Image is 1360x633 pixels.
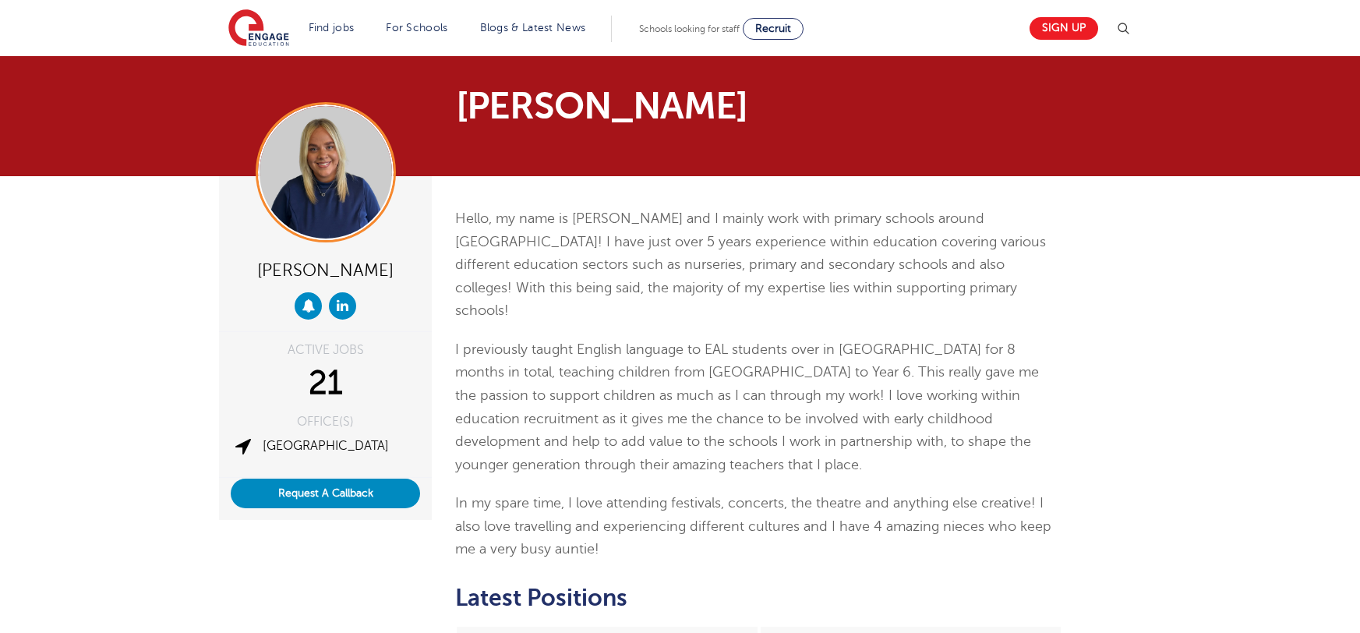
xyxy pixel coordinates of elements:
span: Recruit [755,23,791,34]
div: 21 [231,364,420,403]
a: Find jobs [309,22,355,34]
div: OFFICE(S) [231,416,420,428]
a: For Schools [386,22,447,34]
a: Recruit [743,18,804,40]
span: Hello, my name is [PERSON_NAME] and I mainly work with primary schools around [GEOGRAPHIC_DATA]! ... [455,210,1046,318]
h1: [PERSON_NAME] [456,87,826,125]
img: Engage Education [228,9,289,48]
a: Blogs & Latest News [480,22,586,34]
span: Schools looking for staff [639,23,740,34]
a: Sign up [1030,17,1098,40]
button: Request A Callback [231,479,420,508]
span: I previously taught English language to EAL students over in [GEOGRAPHIC_DATA] for 8 months in to... [455,341,1039,472]
h2: Latest Positions [455,585,1062,611]
span: In my spare time, I love attending festivals, concerts, the theatre and anything else creative! I... [455,495,1051,557]
div: ACTIVE JOBS [231,344,420,356]
a: [GEOGRAPHIC_DATA] [263,439,389,453]
div: [PERSON_NAME] [231,254,420,285]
